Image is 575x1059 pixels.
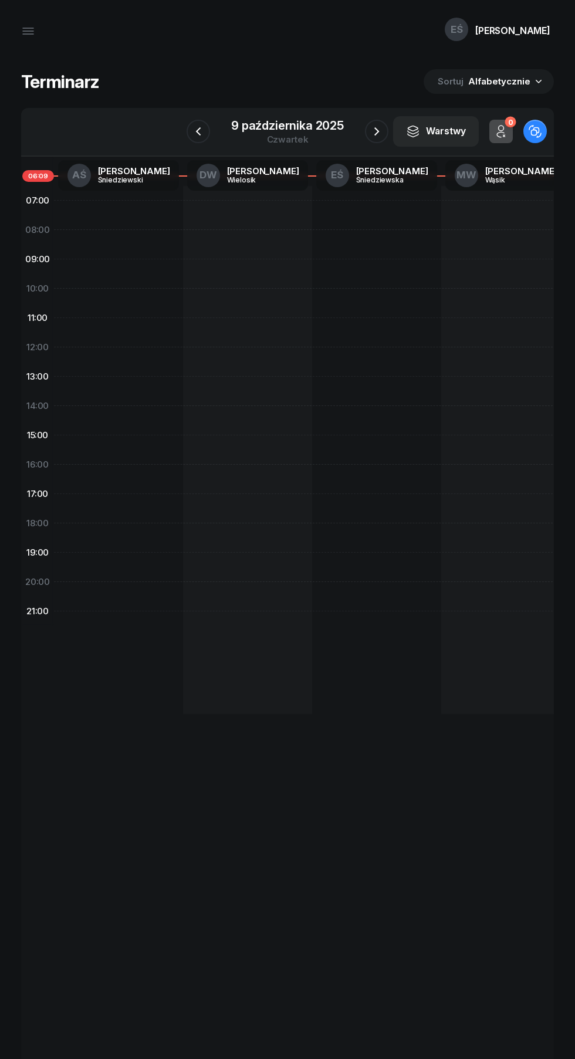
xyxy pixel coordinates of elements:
span: Sortuj [438,74,466,89]
a: DW[PERSON_NAME]Wielosik [187,160,309,191]
div: 16:00 [21,450,54,479]
div: 20:00 [21,567,54,597]
div: 15:00 [21,421,54,450]
div: 0 [505,117,516,128]
span: AŚ [72,170,86,180]
button: 0 [489,120,513,143]
a: MW[PERSON_NAME]Wąsik [445,160,567,191]
div: 07:00 [21,186,54,215]
div: 08:00 [21,215,54,245]
div: 09:00 [21,245,54,274]
span: DW [199,170,217,180]
div: 13:00 [21,362,54,391]
h1: Terminarz [21,71,99,92]
div: [PERSON_NAME] [485,167,557,175]
div: 9 października 2025 [231,120,344,131]
div: 21:00 [21,597,54,626]
a: EŚ[PERSON_NAME]Śniedziewska [316,160,438,191]
div: [PERSON_NAME] [227,167,299,175]
span: EŚ [331,170,343,180]
span: MW [456,170,476,180]
div: [PERSON_NAME] [475,26,550,35]
div: Wielosik [227,176,283,184]
button: Warstwy [393,116,479,147]
div: czwartek [231,135,344,144]
div: Wąsik [485,176,542,184]
a: AŚ[PERSON_NAME]Śniedziewski [58,160,180,191]
div: Śniedziewska [356,176,412,184]
div: 12:00 [21,333,54,362]
div: [PERSON_NAME] [98,167,170,175]
div: 11:00 [21,303,54,333]
div: Śniedziewski [98,176,154,184]
div: 17:00 [21,479,54,509]
span: Alfabetycznie [468,76,530,87]
div: Warstwy [406,124,466,139]
span: EŚ [451,25,463,35]
span: 06:09 [22,170,54,182]
div: [PERSON_NAME] [356,167,428,175]
div: 14:00 [21,391,54,421]
button: Sortuj Alfabetycznie [424,69,554,94]
div: 10:00 [21,274,54,303]
div: 18:00 [21,509,54,538]
div: 19:00 [21,538,54,567]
